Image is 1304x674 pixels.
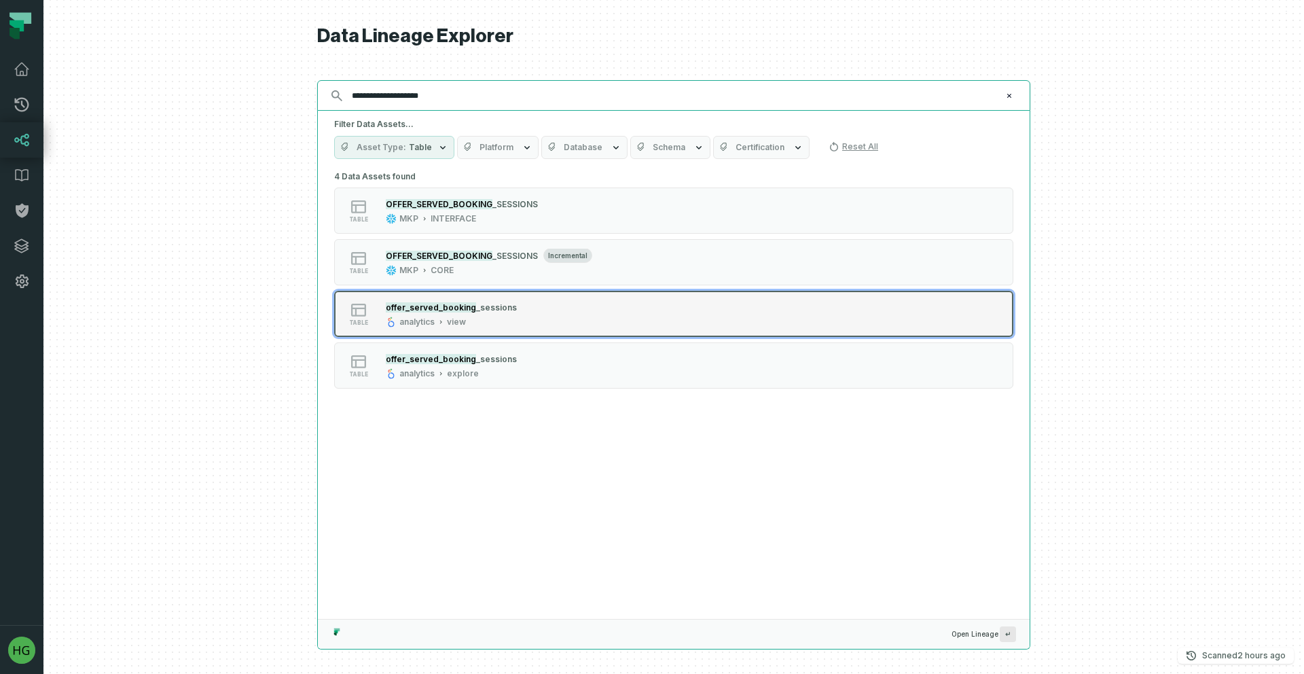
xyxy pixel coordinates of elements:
relative-time: Oct 6, 2025, 8:02 AM GMT+2 [1237,650,1286,660]
span: Press ↵ to add a new Data Asset to the graph [1000,626,1016,642]
button: Clear search query [1002,89,1016,103]
div: 4 Data Assets found [334,167,1013,406]
span: Database [564,142,602,153]
mark: offer_served_booking [386,354,476,364]
span: table [349,268,368,274]
button: Database [541,136,628,159]
button: Schema [630,136,710,159]
span: _sessions [476,302,517,313]
div: analytics [399,317,435,327]
span: Open Lineage [952,626,1016,642]
mark: OFFER_SERVED_BOOKING [386,199,492,209]
div: analytics [399,368,435,379]
div: MKP [399,265,418,276]
span: table [349,371,368,378]
span: Schema [653,142,685,153]
mark: OFFER_SERVED_BOOKING [386,251,492,261]
button: Scanned[DATE] 08:02:03 [1178,648,1294,664]
span: Platform [479,142,513,153]
mark: offer_served_booking [386,302,476,313]
button: tableanalyticsview [334,291,1013,337]
span: Certification [736,142,784,153]
div: INTERFACE [431,213,476,224]
span: _SESSIONS [492,251,538,261]
span: table [349,216,368,223]
span: Asset Type [357,142,406,153]
div: explore [447,368,479,379]
p: Scanned [1202,649,1286,662]
div: MKP [399,213,418,224]
span: _SESSIONS [492,199,538,209]
button: Reset All [823,136,884,158]
h1: Data Lineage Explorer [317,24,1030,48]
img: avatar of Hua Guo [8,637,35,664]
button: tableincrementalMKPCORE [334,239,1013,285]
div: CORE [431,265,454,276]
div: view [447,317,466,327]
button: Certification [713,136,810,159]
div: Suggestions [318,167,1030,619]
span: _sessions [476,354,517,364]
h5: Filter Data Assets... [334,119,1013,130]
span: table [349,319,368,326]
button: Platform [457,136,539,159]
span: Table [409,142,432,153]
button: tableanalyticsexplore [334,342,1013,389]
button: tableMKPINTERFACE [334,188,1013,234]
span: incremental [543,248,592,263]
button: Asset TypeTable [334,136,454,159]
